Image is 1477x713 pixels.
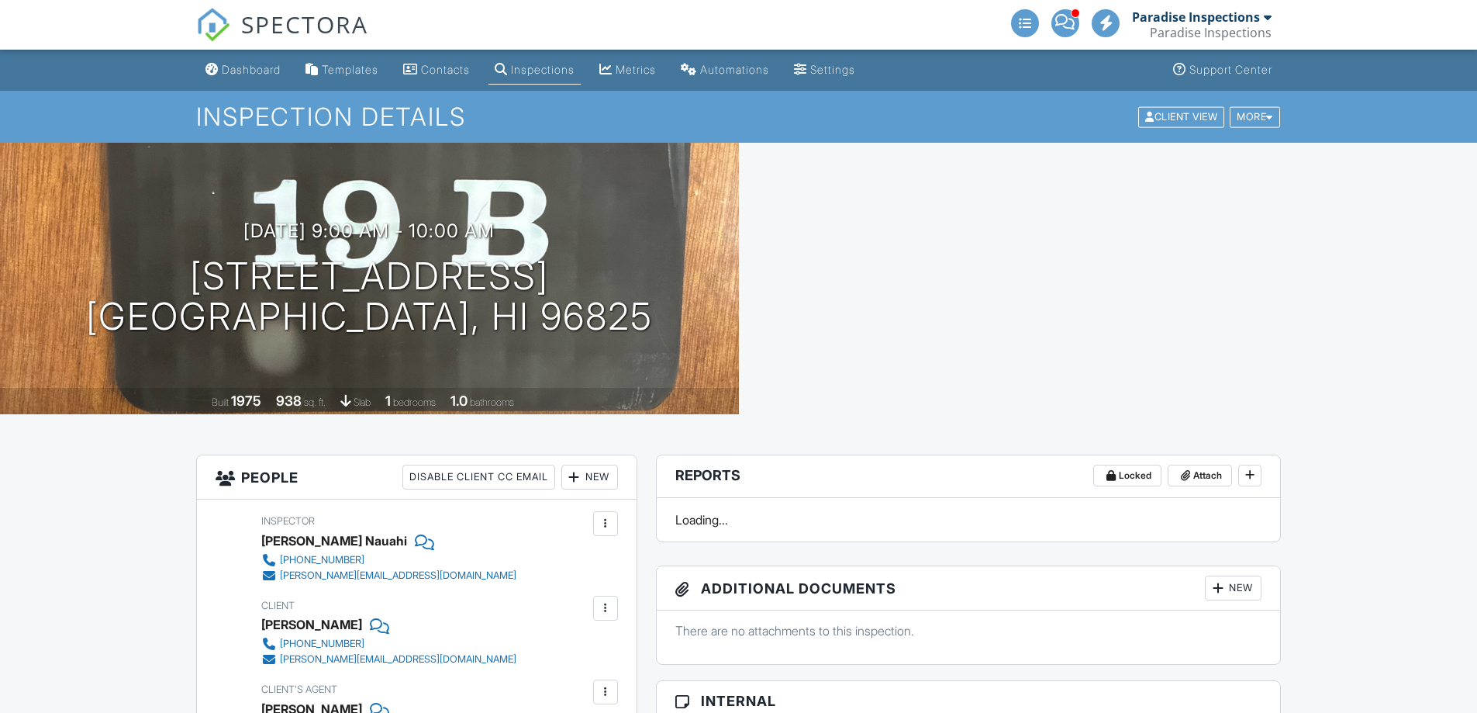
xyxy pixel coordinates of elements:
[421,63,470,76] div: Contacts
[261,600,295,611] span: Client
[241,8,368,40] span: SPECTORA
[1230,106,1280,127] div: More
[1167,56,1279,85] a: Support Center
[1132,9,1260,25] div: Paradise Inspections
[86,256,653,338] h1: [STREET_ADDRESS] [GEOGRAPHIC_DATA], HI 96825
[231,393,261,409] div: 1975
[261,515,315,527] span: Inspector
[1205,576,1261,601] div: New
[280,554,364,566] div: [PHONE_NUMBER]
[511,63,575,76] div: Inspections
[385,393,391,409] div: 1
[261,636,516,652] a: [PHONE_NUMBER]
[197,455,637,500] h3: People
[243,220,495,241] h3: [DATE] 9:00 am - 10:00 am
[304,396,326,408] span: sq. ft.
[261,652,516,667] a: [PERSON_NAME][EMAIL_ADDRESS][DOMAIN_NAME]
[280,569,516,582] div: [PERSON_NAME][EMAIL_ADDRESS][DOMAIN_NAME]
[212,396,229,408] span: Built
[470,396,514,408] span: bathrooms
[810,63,855,76] div: Settings
[196,21,368,54] a: SPECTORA
[393,396,436,408] span: bedrooms
[261,684,337,695] span: Client's Agent
[402,465,555,490] div: Disable Client CC Email
[1150,25,1272,40] div: Paradise Inspections
[280,638,364,650] div: [PHONE_NUMBER]
[1189,63,1272,76] div: Support Center
[261,552,516,568] a: [PHONE_NUMBER]
[561,465,618,490] div: New
[657,566,1281,611] h3: Additional Documents
[788,56,861,85] a: Settings
[322,63,378,76] div: Templates
[222,63,281,76] div: Dashboard
[488,56,581,85] a: Inspections
[280,653,516,666] div: [PERSON_NAME][EMAIL_ADDRESS][DOMAIN_NAME]
[354,396,371,408] span: slab
[397,56,476,85] a: Contacts
[196,8,230,42] img: The Best Home Inspection Software - Spectora
[675,622,1262,639] p: There are no attachments to this inspection.
[450,393,468,409] div: 1.0
[593,56,662,85] a: Metrics
[276,393,302,409] div: 938
[675,56,775,85] a: Automations (Advanced)
[700,63,769,76] div: Automations
[261,568,516,583] a: [PERSON_NAME][EMAIL_ADDRESS][DOMAIN_NAME]
[261,613,362,636] div: [PERSON_NAME]
[1137,110,1228,122] a: Client View
[199,56,287,85] a: Dashboard
[196,103,1282,130] h1: Inspection Details
[616,63,656,76] div: Metrics
[261,529,407,552] div: [PERSON_NAME] Nauahi
[1138,106,1224,127] div: Client View
[299,56,385,85] a: Templates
